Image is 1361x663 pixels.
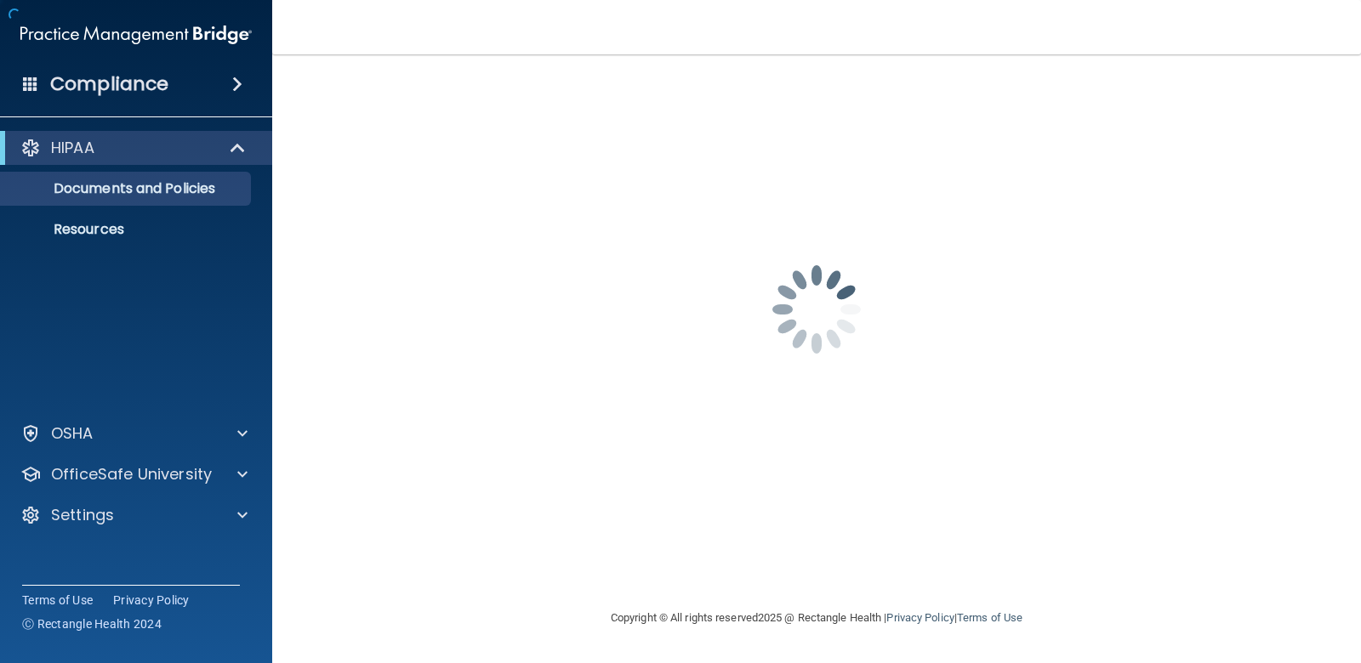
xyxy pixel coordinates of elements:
p: Settings [51,505,114,525]
p: OSHA [51,423,94,444]
p: Documents and Policies [11,180,243,197]
a: Privacy Policy [886,611,954,624]
div: Copyright © All rights reserved 2025 @ Rectangle Health | | [506,591,1127,645]
span: Ⓒ Rectangle Health 2024 [22,615,162,632]
a: Settings [20,505,248,525]
p: HIPAA [51,138,94,158]
img: PMB logo [20,18,252,52]
a: HIPAA [20,138,247,158]
img: spinner.e123f6fc.gif [732,224,902,394]
h4: Compliance [50,72,168,96]
a: OSHA [20,423,248,444]
a: OfficeSafe University [20,464,248,484]
p: OfficeSafe University [51,464,212,484]
a: Privacy Policy [113,592,190,609]
a: Terms of Use [22,592,93,609]
p: Resources [11,221,243,238]
a: Terms of Use [957,611,1022,624]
